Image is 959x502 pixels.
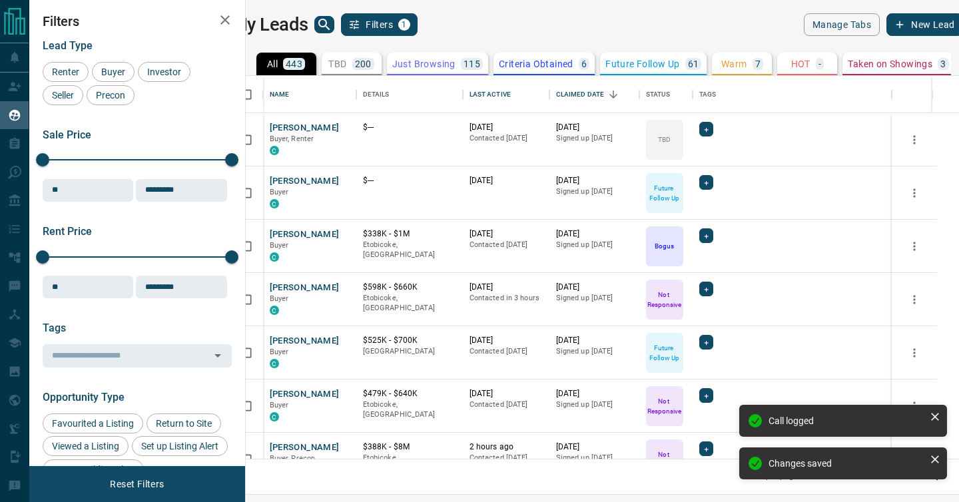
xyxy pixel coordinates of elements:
[904,183,924,203] button: more
[43,391,125,403] span: Opportunity Type
[270,199,279,208] div: condos.ca
[87,85,135,105] div: Precon
[314,16,334,33] button: search button
[658,134,671,144] p: TBD
[363,399,456,420] p: Etobicoke, [GEOGRAPHIC_DATA]
[791,59,810,69] p: HOT
[549,76,639,113] div: Claimed Date
[43,436,129,456] div: Viewed a Listing
[940,59,946,69] p: 3
[91,90,130,101] span: Precon
[270,134,314,143] span: Buyer, Renter
[286,59,302,69] p: 443
[699,122,713,136] div: +
[363,293,456,314] p: Etobicoke, [GEOGRAPHIC_DATA]
[43,225,92,238] span: Rent Price
[556,133,633,144] p: Signed up [DATE]
[270,188,289,196] span: Buyer
[904,343,924,363] button: more
[470,441,543,453] p: 2 hours ago
[43,322,66,334] span: Tags
[647,290,682,310] p: Not Responsive
[47,441,124,451] span: Viewed a Listing
[341,13,418,36] button: Filters1
[704,176,709,189] span: +
[270,282,340,294] button: [PERSON_NAME]
[208,346,227,365] button: Open
[556,228,633,240] p: [DATE]
[556,293,633,304] p: Signed up [DATE]
[556,240,633,250] p: Signed up [DATE]
[270,228,340,241] button: [PERSON_NAME]
[43,62,89,82] div: Renter
[263,76,356,113] div: Name
[270,441,340,454] button: [PERSON_NAME]
[270,175,340,188] button: [PERSON_NAME]
[267,59,278,69] p: All
[704,389,709,402] span: +
[556,346,633,357] p: Signed up [DATE]
[356,76,463,113] div: Details
[363,453,456,473] p: Etobicoke, [GEOGRAPHIC_DATA]
[699,175,713,190] div: +
[363,335,456,346] p: $525K - $700K
[470,346,543,357] p: Contacted [DATE]
[556,175,633,186] p: [DATE]
[704,229,709,242] span: +
[270,388,340,401] button: [PERSON_NAME]
[556,453,633,463] p: Signed up [DATE]
[363,122,456,133] p: $---
[143,67,186,77] span: Investor
[470,122,543,133] p: [DATE]
[699,282,713,296] div: +
[556,441,633,453] p: [DATE]
[138,62,190,82] div: Investor
[43,413,143,433] div: Favourited a Listing
[470,388,543,399] p: [DATE]
[470,335,543,346] p: [DATE]
[363,228,456,240] p: $338K - $1M
[704,123,709,136] span: +
[270,76,290,113] div: Name
[904,290,924,310] button: more
[470,293,543,304] p: Contacted in 3 hours
[328,59,346,69] p: TBD
[699,441,713,456] div: +
[47,67,84,77] span: Renter
[556,122,633,133] p: [DATE]
[147,413,221,433] div: Return to Site
[132,436,228,456] div: Set up Listing Alert
[464,59,480,69] p: 115
[470,175,543,186] p: [DATE]
[270,306,279,315] div: condos.ca
[470,228,543,240] p: [DATE]
[755,59,761,69] p: 7
[363,76,390,113] div: Details
[92,62,135,82] div: Buyer
[688,59,699,69] p: 61
[363,388,456,399] p: $479K - $640K
[639,76,693,113] div: Status
[43,85,83,105] div: Seller
[47,464,139,475] span: Set up Building Alert
[363,240,456,260] p: Etobicoke, [GEOGRAPHIC_DATA]
[270,294,289,303] span: Buyer
[904,130,924,150] button: more
[647,343,682,363] p: Future Follow Up
[270,412,279,421] div: condos.ca
[499,59,573,69] p: Criteria Obtained
[605,59,679,69] p: Future Follow Up
[556,76,605,113] div: Claimed Date
[647,396,682,416] p: Not Responsive
[101,473,172,495] button: Reset Filters
[270,252,279,262] div: condos.ca
[699,388,713,403] div: +
[270,348,289,356] span: Buyer
[704,282,709,296] span: +
[646,76,671,113] div: Status
[699,335,713,350] div: +
[47,90,79,101] span: Seller
[556,399,633,410] p: Signed up [DATE]
[604,85,623,104] button: Sort
[556,186,633,197] p: Signed up [DATE]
